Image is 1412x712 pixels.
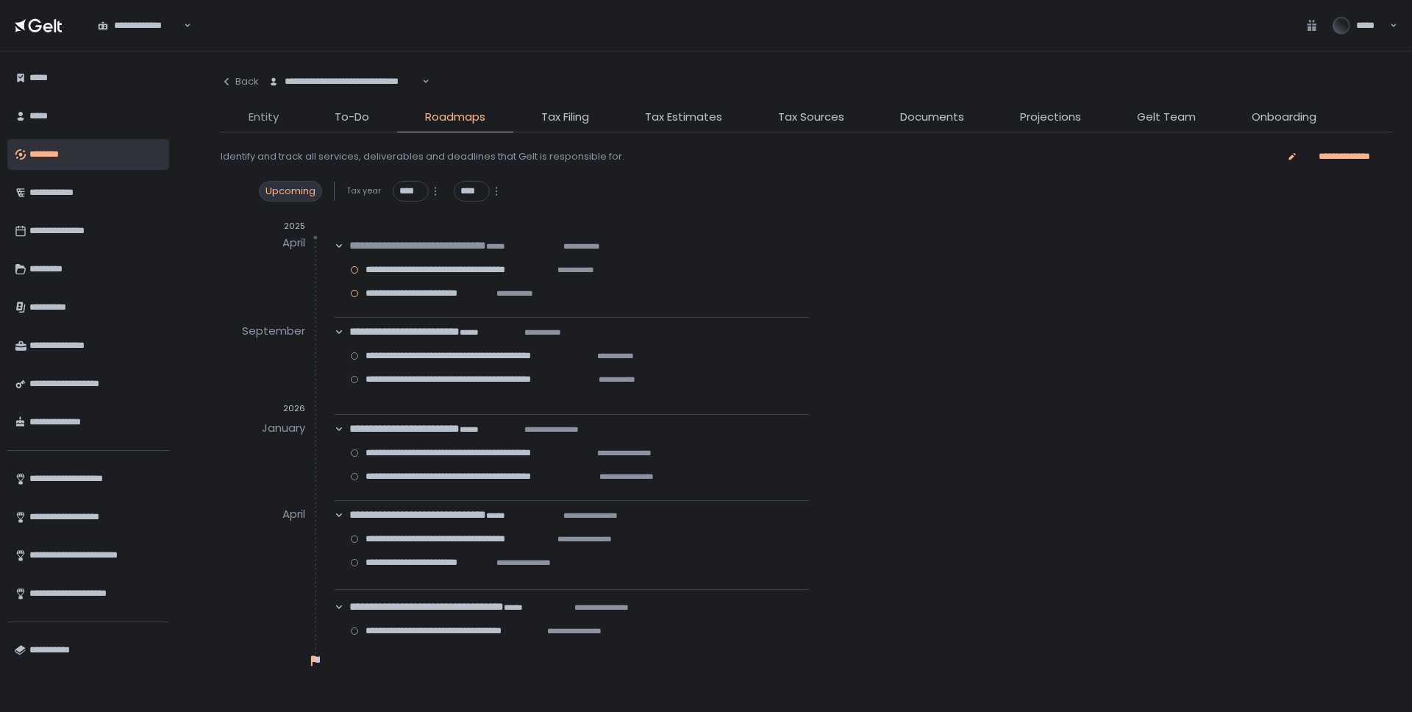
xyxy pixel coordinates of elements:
div: Search for option [259,66,429,97]
span: Onboarding [1252,109,1316,126]
div: Upcoming [259,181,322,202]
button: Back [221,66,259,97]
div: 2026 [221,403,305,414]
span: Gelt Team [1137,109,1196,126]
div: Identify and track all services, deliverables and deadlines that Gelt is responsible for. [221,150,624,163]
input: Search for option [420,74,421,89]
div: Back [221,75,259,88]
span: Tax Filing [541,109,589,126]
span: Entity [249,109,279,126]
span: To-Do [335,109,369,126]
div: April [282,503,305,527]
div: September [242,320,305,343]
span: Projections [1020,109,1081,126]
div: Search for option [88,10,191,41]
span: Documents [900,109,964,126]
div: April [282,232,305,255]
div: January [262,417,305,441]
div: 2025 [221,221,305,232]
span: Tax Sources [778,109,844,126]
span: Roadmaps [425,109,485,126]
span: Tax year [346,185,381,196]
span: Tax Estimates [645,109,722,126]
